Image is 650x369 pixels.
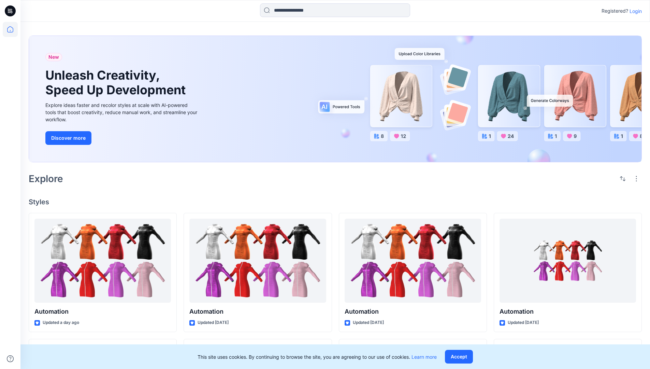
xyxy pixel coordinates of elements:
[34,219,171,303] a: Automation
[198,353,437,360] p: This site uses cookies. By continuing to browse the site, you are agreeing to our use of cookies.
[45,131,199,145] a: Discover more
[445,350,473,364] button: Accept
[198,319,229,326] p: Updated [DATE]
[602,7,628,15] p: Registered?
[45,68,189,97] h1: Unleash Creativity, Speed Up Development
[189,307,326,316] p: Automation
[29,173,63,184] h2: Explore
[45,131,91,145] button: Discover more
[29,198,642,206] h4: Styles
[411,354,437,360] a: Learn more
[630,8,642,15] p: Login
[43,319,79,326] p: Updated a day ago
[34,307,171,316] p: Automation
[48,53,59,61] span: New
[500,219,636,303] a: Automation
[345,219,481,303] a: Automation
[45,101,199,123] div: Explore ideas faster and recolor styles at scale with AI-powered tools that boost creativity, red...
[500,307,636,316] p: Automation
[345,307,481,316] p: Automation
[508,319,539,326] p: Updated [DATE]
[353,319,384,326] p: Updated [DATE]
[189,219,326,303] a: Automation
